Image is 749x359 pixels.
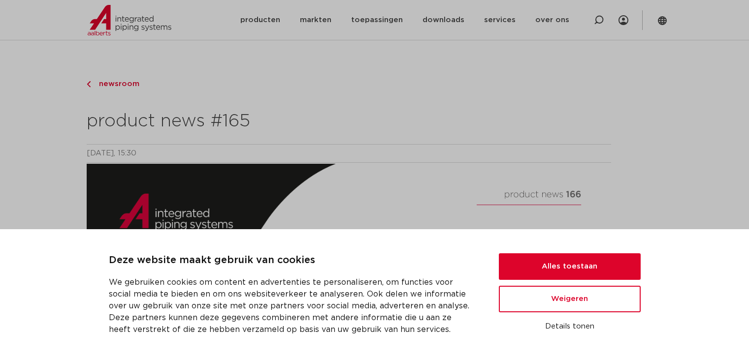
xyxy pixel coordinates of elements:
[87,81,91,88] img: chevron-right.svg
[499,253,641,280] button: Alles toestaan
[114,150,115,157] span: ,
[87,150,114,157] time: [DATE]
[118,150,136,157] time: 15:30
[87,78,611,90] a: newsroom
[109,253,475,269] p: Deze website maakt gebruik van cookies
[499,286,641,312] button: Weigeren
[87,110,611,133] h2: product news #165
[93,80,139,88] span: newsroom
[109,276,475,335] p: We gebruiken cookies om content en advertenties te personaliseren, om functies voor social media ...
[499,318,641,335] button: Details tonen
